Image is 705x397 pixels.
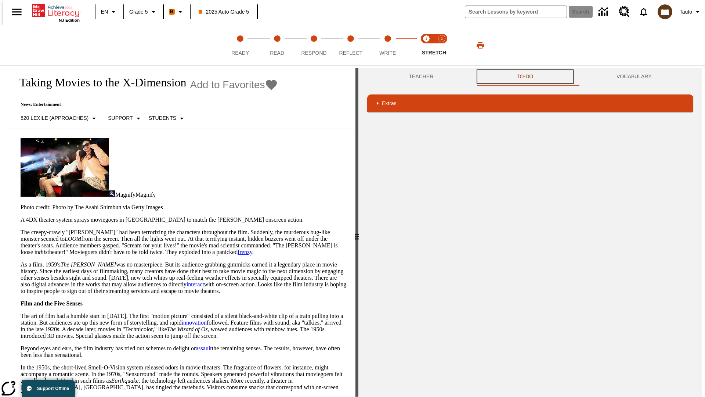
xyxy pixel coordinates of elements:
p: Beyond eyes and ears, the film industry has tried out schemes to delight or the remaining senses.... [21,345,347,358]
a: innovation [182,319,207,326]
button: Write step 5 of 5 [366,25,409,65]
em: The Wizard of Oz [167,326,208,332]
input: search field [465,6,567,18]
img: avatar image [658,4,672,19]
div: Home [32,3,80,22]
p: A 4DX theater system sprays moviegoers in [GEOGRAPHIC_DATA] to match the [PERSON_NAME] onscreen a... [21,217,347,223]
p: Support [108,114,133,122]
p: As a film, 1959's was no masterpiece. But its audience-grabbing gimmicks earned it a legendary pl... [21,261,347,294]
span: Ready [231,50,249,56]
p: Photo credit: Photo by The Asahi Shimbun via Getty Images [21,204,347,211]
button: Reflect step 4 of 5 [329,25,372,65]
span: Add to Favorites [190,79,265,91]
text: 1 [425,37,427,40]
img: Panel in front of the seats sprays water mist to the happy audience at a 4DX-equipped theater. [21,138,109,197]
em: Earthquake [111,378,139,384]
p: The creepy-crawly "[PERSON_NAME]" had been terrorizing the characters throughout the film. Sudden... [21,229,347,255]
span: NJ Edition [59,18,80,22]
a: Resource Center, Will open in new tab [614,2,634,22]
h1: Taking Movies to the X-Dimension [12,76,187,89]
button: Language: EN, Select a language [98,5,121,18]
a: interact [187,281,204,287]
button: Stretch Respond step 2 of 2 [431,25,452,65]
span: 2025 Auto Grade 5 [199,8,249,16]
div: Extras [367,94,693,112]
span: Magnify [135,192,156,198]
button: Teacher [367,68,475,86]
em: this [39,249,47,255]
a: Data Center [594,2,614,22]
button: Open side menu [6,1,28,23]
button: Grade: Grade 5, Select a grade [126,5,161,18]
button: TO-DO [475,68,575,86]
div: Press Enter or Spacebar and then press right and left arrow keys to move the slider [355,68,358,397]
span: Tauto [680,8,692,16]
div: activity [358,68,702,397]
img: Magnify [109,190,115,197]
button: Ready step 1 of 5 [219,25,261,65]
button: Select Lexile, 820 Lexile (Approaches) [18,112,101,125]
button: Respond step 3 of 5 [293,25,335,65]
button: Select a new avatar [653,2,677,21]
span: Magnify [115,192,135,198]
button: Scaffolds, Support [105,112,145,125]
button: Support Offline [22,380,75,397]
span: Reflect [339,50,363,56]
span: EN [101,8,108,16]
text: 2 [441,37,442,40]
em: The [PERSON_NAME] [61,261,116,268]
button: VOCABULARY [575,68,693,86]
a: Notifications [634,2,653,21]
p: News: Entertainment [12,102,278,107]
span: B [170,7,174,16]
div: reading [3,68,355,393]
button: Add to Favorites - Taking Movies to the X-Dimension [190,78,278,91]
button: Profile/Settings [677,5,705,18]
span: Support Offline [37,386,69,391]
em: LOOM [65,236,81,242]
p: Students [149,114,176,122]
button: Boost Class color is orange. Change class color [166,5,188,18]
span: Read [270,50,284,56]
a: assault [196,345,212,351]
span: STRETCH [422,50,446,56]
p: Extras [382,100,397,107]
button: Read step 2 of 5 [256,25,298,65]
span: Respond [301,50,326,56]
button: Select Student [146,112,189,125]
button: Stretch Read step 1 of 2 [416,25,437,65]
p: The art of film had a humble start in [DATE]. The first "motion picture" consisted of a silent bl... [21,313,347,339]
div: Instructional Panel Tabs [367,68,693,86]
button: Print [469,39,492,52]
a: frenzy [238,249,252,255]
p: 820 Lexile (Approaches) [21,114,88,122]
span: Grade 5 [129,8,148,16]
span: Write [379,50,396,56]
strong: Film and the Five Senses [21,300,83,307]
